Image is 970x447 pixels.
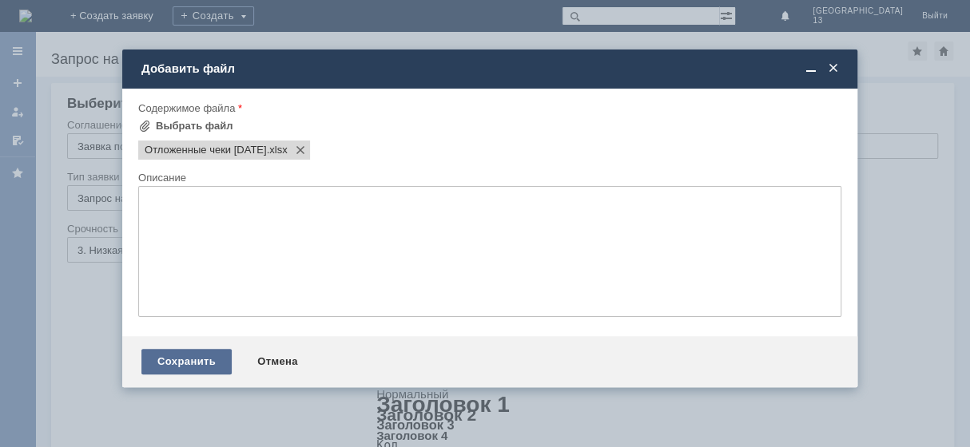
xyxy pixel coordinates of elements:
[138,172,838,183] div: Описание
[156,120,233,133] div: Выбрать файл
[825,61,841,76] span: Закрыть
[138,103,838,113] div: Содержимое файла
[6,6,233,32] div: Добрый вечер, удалите пожалуйста отложенный чек. [PERSON_NAME]
[145,144,267,156] span: Отложенные чеки 07.09.2025.xlsx
[803,61,819,76] span: Свернуть (Ctrl + M)
[141,61,841,76] div: Добавить файл
[267,144,288,156] span: Отложенные чеки 07.09.2025.xlsx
